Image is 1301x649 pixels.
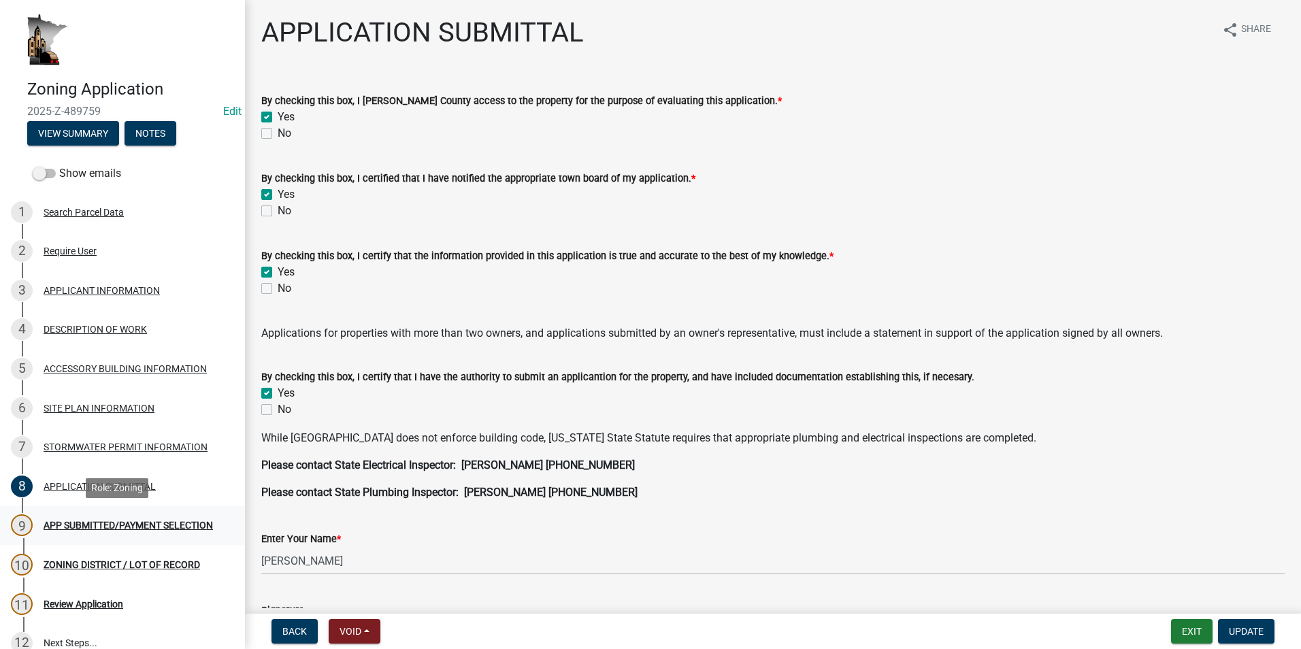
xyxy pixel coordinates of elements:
button: Void [329,619,380,644]
a: Edit [223,105,242,118]
span: Back [282,626,307,637]
div: 3 [11,280,33,301]
label: Yes [278,385,295,401]
label: Yes [278,264,295,280]
label: Yes [278,186,295,203]
label: Show emails [33,165,121,182]
div: 9 [11,514,33,536]
div: 2 [11,240,33,262]
i: share [1222,22,1238,38]
label: No [278,203,291,219]
div: 6 [11,397,33,419]
div: 11 [11,593,33,615]
wm-modal-confirm: Edit Application Number [223,105,242,118]
img: Houston County, Minnesota [27,14,68,65]
span: Void [340,626,361,637]
div: Review Application [44,599,123,609]
label: By checking this box, I certify that I have the authority to submit an applicantion for the prope... [261,373,974,382]
div: Search Parcel Data [44,207,124,217]
div: 1 [11,201,33,223]
label: No [278,401,291,418]
div: APPLICANT INFORMATION [44,286,160,295]
label: Enter Your Name [261,535,341,544]
button: shareShare [1211,16,1282,43]
button: Back [271,619,318,644]
div: ZONING DISTRICT / LOT OF RECORD [44,560,200,569]
div: 10 [11,554,33,576]
label: By checking this box, I [PERSON_NAME] County access to the property for the purpose of evaluating... [261,97,782,106]
label: No [278,280,291,297]
span: Share [1241,22,1271,38]
span: Update [1229,626,1264,637]
p: While [GEOGRAPHIC_DATA] does not enforce building code, [US_STATE] State Statute requires that ap... [261,430,1285,446]
div: DESCRIPTION OF WORK [44,324,147,334]
wm-modal-confirm: Notes [125,129,176,139]
label: Yes [278,109,295,125]
div: STORMWATER PERMIT INFORMATION [44,442,208,452]
h1: APPLICATION SUBMITTAL [261,16,584,49]
label: By checking this box, I certified that I have notified the appropriate town board of my application. [261,174,695,184]
wm-modal-confirm: Summary [27,129,119,139]
strong: Please contact State Electrical Inspector: [PERSON_NAME] [PHONE_NUMBER] [261,459,635,471]
button: View Summary [27,121,119,146]
label: By checking this box, I certify that the information provided in this application is true and acc... [261,252,834,261]
button: Update [1218,619,1274,644]
label: No [278,125,291,142]
div: 8 [11,476,33,497]
h4: Zoning Application [27,80,234,99]
div: 7 [11,436,33,458]
div: Applications for properties with more than two owners, and applications submitted by an owner's r... [261,309,1285,342]
div: 5 [11,358,33,380]
div: APPLICATION SUBMITTAL [44,482,156,491]
div: APP SUBMITTED/PAYMENT SELECTION [44,520,213,530]
div: Role: Zoning [86,478,148,498]
div: SITE PLAN INFORMATION [44,403,154,413]
div: Require User [44,246,97,256]
div: 4 [11,318,33,340]
label: Signature [261,606,304,616]
span: 2025-Z-489759 [27,105,218,118]
div: ACCESSORY BUILDING INFORMATION [44,364,207,373]
button: Exit [1171,619,1213,644]
button: Notes [125,121,176,146]
strong: Please contact State Plumbing Inspector: [PERSON_NAME] [PHONE_NUMBER] [261,486,638,499]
